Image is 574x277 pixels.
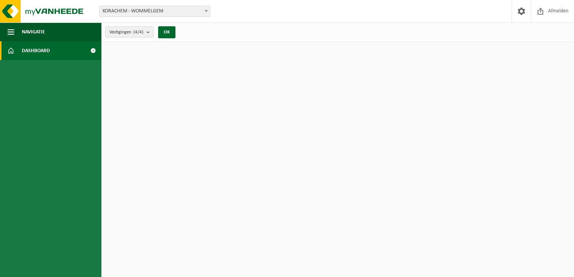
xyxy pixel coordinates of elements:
[109,27,143,38] span: Vestigingen
[22,41,50,60] span: Dashboard
[158,26,175,38] button: OK
[105,26,154,38] button: Vestigingen(4/4)
[22,23,45,41] span: Navigatie
[133,30,143,35] count: (4/4)
[100,6,210,17] span: KORACHEM - WOMMELGEM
